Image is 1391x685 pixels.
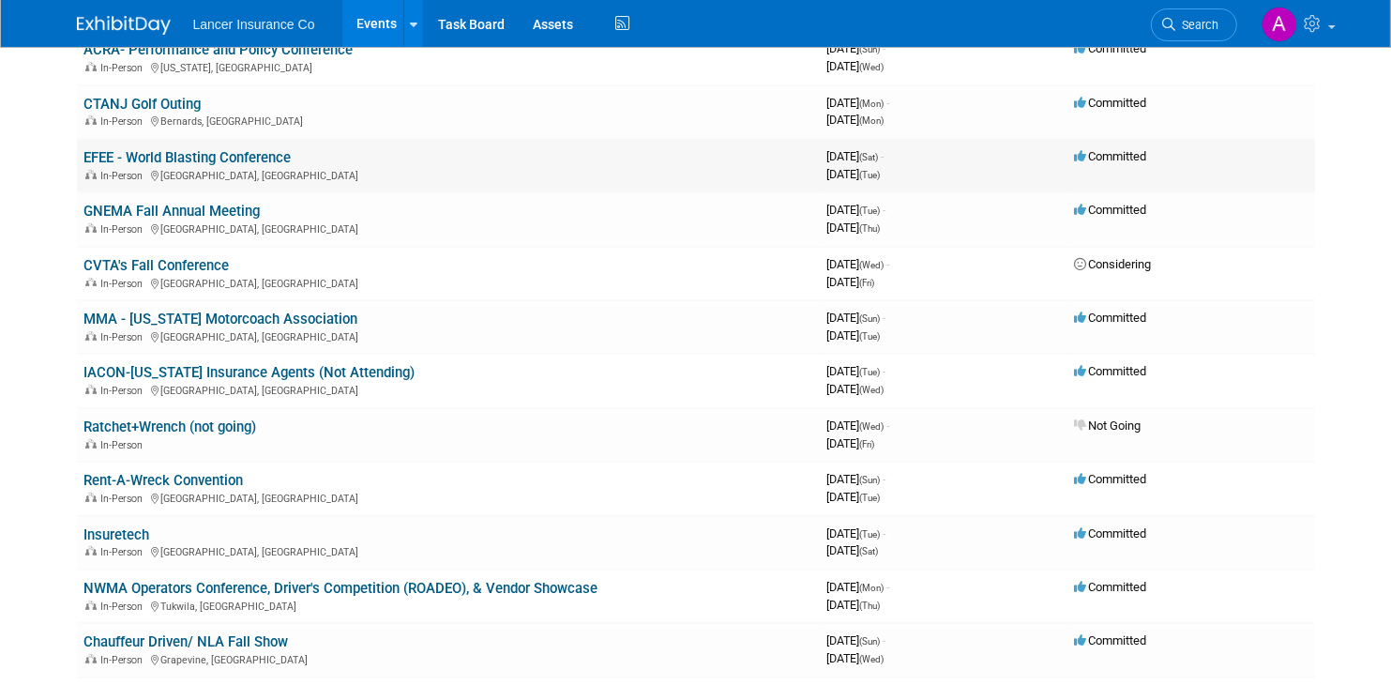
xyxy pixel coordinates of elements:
span: (Sat) [860,546,879,556]
span: (Sun) [860,44,881,54]
span: Committed [1075,41,1147,55]
a: CTANJ Golf Outing [84,96,202,113]
span: In-Person [101,493,149,505]
span: (Fri) [860,278,875,288]
span: Lancer Insurance Co [193,17,315,32]
span: In-Person [101,331,149,343]
img: In-Person Event [85,170,97,179]
img: In-Person Event [85,654,97,663]
span: [DATE] [827,436,875,450]
a: GNEMA Fall Annual Meeting [84,203,261,220]
span: In-Person [101,385,149,397]
span: (Mon) [860,583,884,593]
a: Rent-A-Wreck Convention [84,472,244,489]
span: (Wed) [860,385,884,395]
span: [DATE] [827,526,886,540]
span: Committed [1075,580,1147,594]
img: In-Person Event [85,278,97,287]
span: - [887,96,890,110]
span: [DATE] [827,41,886,55]
a: Ratchet+Wrench (not going) [84,419,257,435]
span: [DATE] [827,328,881,342]
span: - [884,364,886,378]
span: In-Person [101,654,149,666]
span: (Thu) [860,601,881,611]
span: [DATE] [827,543,879,557]
span: (Sun) [860,313,881,324]
div: [GEOGRAPHIC_DATA], [GEOGRAPHIC_DATA] [84,275,812,290]
span: - [887,257,890,271]
span: [DATE] [827,419,890,433]
span: Committed [1075,472,1147,486]
div: Bernards, [GEOGRAPHIC_DATA] [84,113,812,128]
span: In-Person [101,278,149,290]
span: (Wed) [860,260,884,270]
div: Tukwila, [GEOGRAPHIC_DATA] [84,598,812,613]
span: [DATE] [827,257,890,271]
span: - [884,472,886,486]
span: [DATE] [827,275,875,289]
span: In-Person [101,170,149,182]
span: - [884,41,886,55]
span: (Wed) [860,654,884,664]
span: Committed [1075,526,1147,540]
span: (Tue) [860,205,881,216]
span: (Tue) [860,331,881,342]
span: [DATE] [827,490,881,504]
img: In-Person Event [85,62,97,71]
img: In-Person Event [85,115,97,125]
div: [GEOGRAPHIC_DATA], [GEOGRAPHIC_DATA] [84,543,812,558]
span: - [884,311,886,325]
a: Chauffeur Driven/ NLA Fall Show [84,633,289,650]
span: (Sun) [860,636,881,647]
span: Search [1176,18,1219,32]
a: MMA - [US_STATE] Motorcoach Association [84,311,358,327]
span: (Mon) [860,115,884,126]
span: (Tue) [860,493,881,503]
span: [DATE] [827,221,881,235]
span: [DATE] [827,364,886,378]
span: [DATE] [827,149,884,163]
a: CVTA's Fall Conference [84,257,230,274]
span: [DATE] [827,598,881,612]
div: [GEOGRAPHIC_DATA], [GEOGRAPHIC_DATA] [84,167,812,182]
img: In-Person Event [85,331,97,341]
a: EFEE - World Blasting Conference [84,149,292,166]
img: ExhibitDay [77,16,171,35]
span: In-Person [101,115,149,128]
span: - [887,419,890,433]
span: [DATE] [827,472,886,486]
span: (Tue) [860,367,881,377]
span: [DATE] [827,382,884,396]
a: Search [1151,8,1237,41]
span: [DATE] [827,580,890,594]
span: [DATE] [827,651,884,665]
div: [US_STATE], [GEOGRAPHIC_DATA] [84,59,812,74]
img: Ann Barron [1262,7,1297,42]
span: Committed [1075,364,1147,378]
span: - [884,526,886,540]
div: [GEOGRAPHIC_DATA], [GEOGRAPHIC_DATA] [84,382,812,397]
span: [DATE] [827,113,884,127]
div: [GEOGRAPHIC_DATA], [GEOGRAPHIC_DATA] [84,221,812,236]
div: [GEOGRAPHIC_DATA], [GEOGRAPHIC_DATA] [84,490,812,505]
span: (Mon) [860,99,884,109]
span: Committed [1075,96,1147,110]
span: [DATE] [827,167,881,181]
span: - [884,633,886,647]
a: Insuretech [84,526,150,543]
span: In-Person [101,601,149,613]
span: (Sat) [860,152,879,162]
span: - [884,203,886,217]
span: (Thu) [860,223,881,234]
span: (Tue) [860,170,881,180]
img: In-Person Event [85,439,97,449]
span: In-Person [101,439,149,451]
span: [DATE] [827,311,886,325]
a: ACRA- Performance and Policy Conference [84,41,354,58]
span: [DATE] [827,59,884,73]
span: (Wed) [860,421,884,432]
span: - [887,580,890,594]
img: In-Person Event [85,223,97,233]
span: - [882,149,884,163]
